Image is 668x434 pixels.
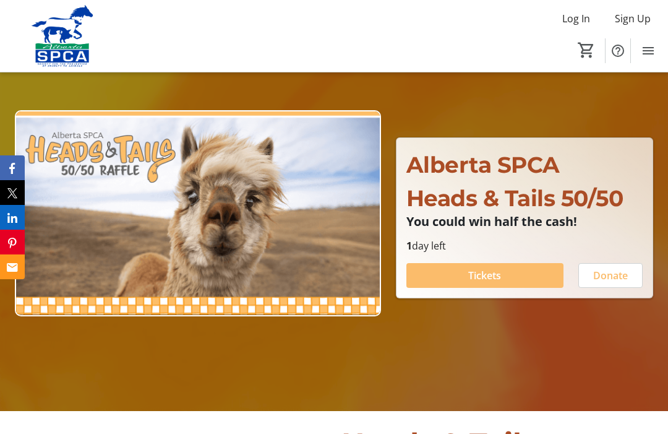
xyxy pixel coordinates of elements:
button: Menu [636,38,661,63]
span: Heads & Tails 50/50 [406,184,623,212]
span: Log In [562,11,590,26]
button: Tickets [406,263,563,288]
span: Alberta SPCA [406,151,560,178]
button: Sign Up [605,9,661,28]
img: Campaign CTA Media Photo [15,110,381,316]
p: day left [406,238,643,253]
button: Cart [575,39,597,61]
button: Donate [578,263,643,288]
span: Tickets [468,268,501,283]
button: Help [606,38,630,63]
span: Donate [593,268,628,283]
span: Sign Up [615,11,651,26]
button: Log In [552,9,600,28]
p: You could win half the cash! [406,215,643,228]
span: 1 [406,239,412,253]
img: Alberta SPCA's Logo [7,5,118,67]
